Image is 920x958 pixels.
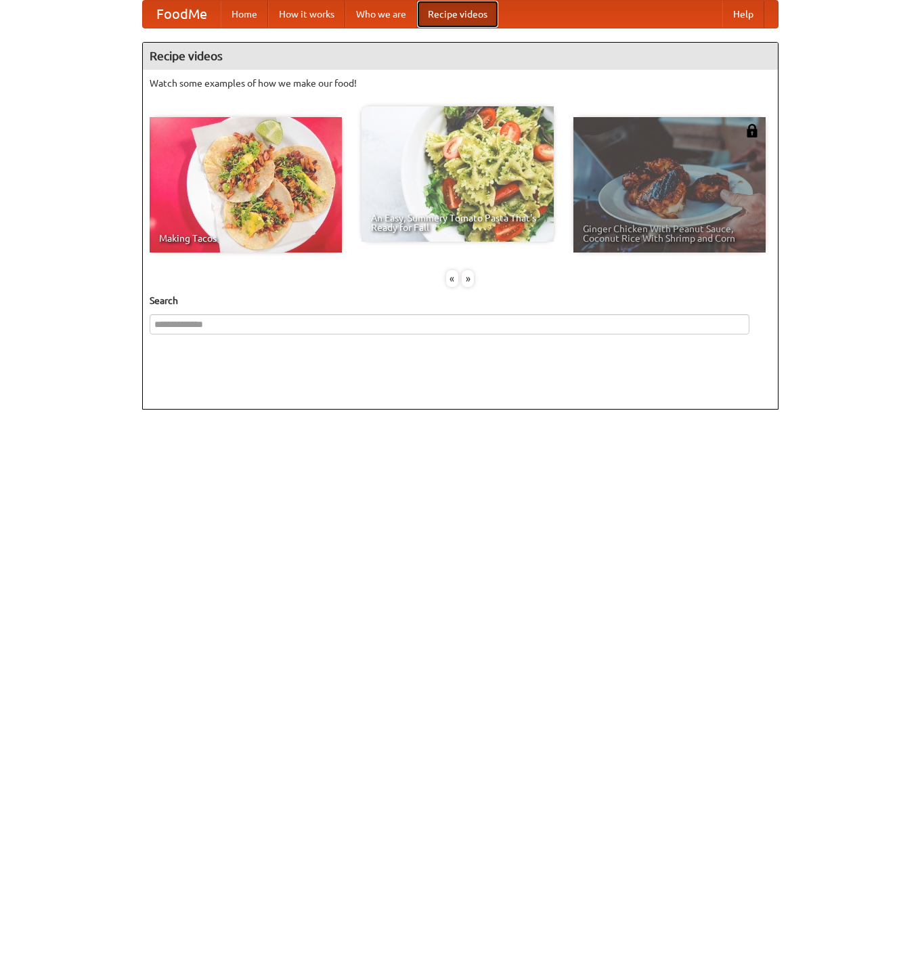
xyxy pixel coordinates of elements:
a: An Easy, Summery Tomato Pasta That's Ready for Fall [362,106,554,242]
a: Recipe videos [417,1,498,28]
h5: Search [150,294,771,307]
span: Making Tacos [159,234,332,243]
div: » [462,270,474,287]
div: « [446,270,458,287]
a: FoodMe [143,1,221,28]
a: Making Tacos [150,117,342,253]
a: Home [221,1,268,28]
a: Help [722,1,764,28]
h4: Recipe videos [143,43,778,70]
p: Watch some examples of how we make our food! [150,77,771,90]
a: How it works [268,1,345,28]
span: An Easy, Summery Tomato Pasta That's Ready for Fall [371,213,544,232]
img: 483408.png [745,124,759,137]
a: Who we are [345,1,417,28]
